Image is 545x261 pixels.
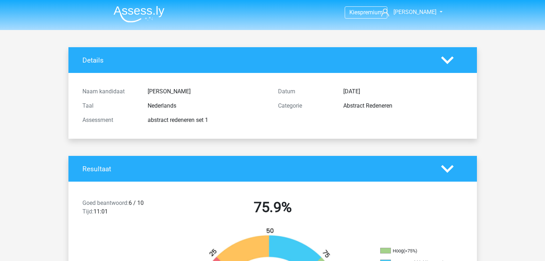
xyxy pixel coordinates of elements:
[142,87,273,96] div: [PERSON_NAME]
[82,200,129,206] span: Goed beantwoord:
[82,208,94,215] span: Tijd:
[273,87,338,96] div: Datum
[338,87,468,96] div: [DATE]
[393,9,436,15] span: [PERSON_NAME]
[77,87,142,96] div: Naam kandidaat
[380,248,452,254] li: Hoog
[273,102,338,110] div: Categorie
[82,165,430,173] h4: Resultaat
[77,102,142,110] div: Taal
[180,199,365,216] h2: 75.9%
[77,116,142,124] div: Assessment
[77,199,175,219] div: 6 / 10 11:01
[345,8,387,17] a: Kiespremium
[338,102,468,110] div: Abstract Redeneren
[142,102,273,110] div: Nederlands
[360,9,383,16] span: premium
[142,116,273,124] div: abstract redeneren set 1
[349,9,360,16] span: Kies
[378,8,437,16] a: [PERSON_NAME]
[82,56,430,64] h4: Details
[403,248,417,253] div: (>75%)
[114,6,164,23] img: Assessly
